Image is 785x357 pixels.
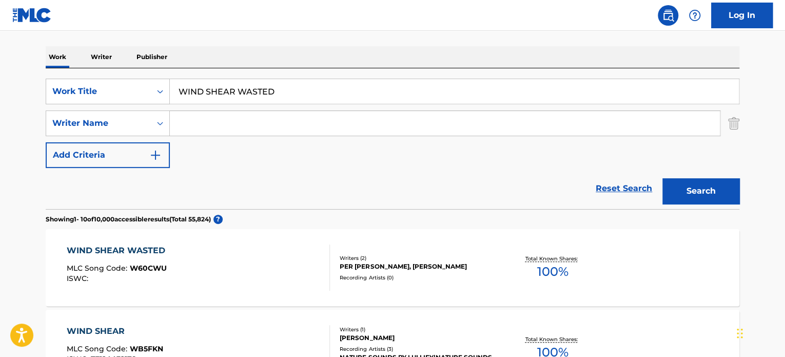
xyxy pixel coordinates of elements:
[67,274,91,283] span: ISWC :
[67,344,130,353] span: MLC Song Code :
[537,262,568,281] span: 100 %
[52,85,145,98] div: Work Title
[67,264,130,273] span: MLC Song Code :
[662,178,739,204] button: Search
[340,333,495,343] div: [PERSON_NAME]
[52,117,145,129] div: Writer Name
[737,318,743,349] div: Drag
[67,325,163,337] div: WIND SHEAR
[46,229,739,306] a: WIND SHEAR WASTEDMLC Song Code:W60CWUISWC:Writers (2)PER [PERSON_NAME], [PERSON_NAME]Recording Ar...
[689,9,701,22] img: help
[88,46,115,68] p: Writer
[340,274,495,281] div: Recording Artists ( 0 )
[340,345,495,353] div: Recording Artists ( 3 )
[658,5,678,26] a: Public Search
[67,245,170,257] div: WIND SHEAR WASTED
[734,308,785,357] iframe: Chat Widget
[130,264,167,273] span: W60CWU
[684,5,705,26] div: Help
[340,326,495,333] div: Writers ( 1 )
[130,344,163,353] span: WB5FKN
[340,254,495,262] div: Writers ( 2 )
[46,215,211,224] p: Showing 1 - 10 of 10,000 accessible results (Total 55,824 )
[662,9,674,22] img: search
[149,149,162,161] img: 9d2ae6d4665cec9f34b9.svg
[591,177,657,200] a: Reset Search
[728,110,739,136] img: Delete Criterion
[12,8,52,23] img: MLC Logo
[46,142,170,168] button: Add Criteria
[340,262,495,271] div: PER [PERSON_NAME], [PERSON_NAME]
[525,255,580,262] p: Total Known Shares:
[525,335,580,343] p: Total Known Shares:
[46,79,739,209] form: Search Form
[213,215,223,224] span: ?
[133,46,170,68] p: Publisher
[711,3,773,28] a: Log In
[46,46,69,68] p: Work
